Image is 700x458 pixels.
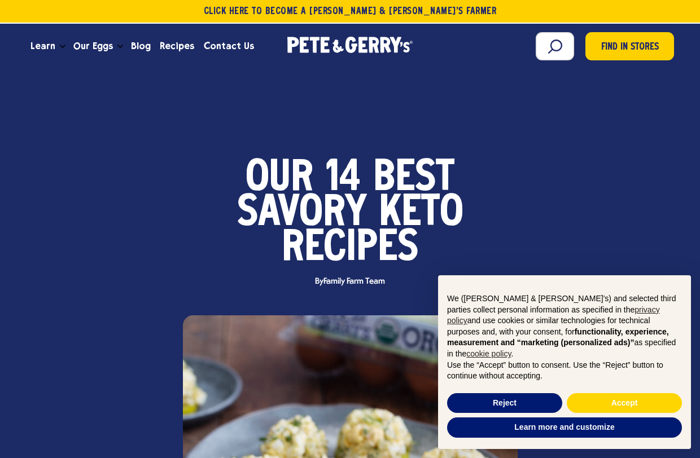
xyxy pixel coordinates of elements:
span: Family Farm Team [323,277,385,286]
span: Contact Us [204,39,254,53]
button: Reject [447,393,562,413]
span: Recipes [282,231,418,266]
span: Find in Stores [601,40,659,55]
span: 14 [326,161,361,196]
a: Contact Us [199,31,259,61]
span: Our [246,161,313,196]
a: Find in Stores [585,32,674,60]
a: Learn [26,31,60,61]
span: Our Eggs [73,39,113,53]
div: Notice [429,266,700,458]
a: Our Eggs [69,31,117,61]
a: Blog [126,31,155,61]
p: Use the “Accept” button to consent. Use the “Reject” button to continue without accepting. [447,360,682,382]
button: Open the dropdown menu for Our Eggs [117,45,123,49]
a: cookie policy [466,349,511,358]
input: Search [536,32,574,60]
span: Recipes [160,39,194,53]
button: Accept [567,393,682,413]
span: Best [373,161,454,196]
span: Blog [131,39,151,53]
span: Learn [30,39,55,53]
button: Open the dropdown menu for Learn [60,45,65,49]
p: We ([PERSON_NAME] & [PERSON_NAME]'s) and selected third parties collect personal information as s... [447,293,682,360]
span: Savory [237,196,367,231]
a: Recipes [155,31,199,61]
span: By [309,278,391,286]
span: Keto [379,196,463,231]
button: Learn more and customize [447,417,682,438]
